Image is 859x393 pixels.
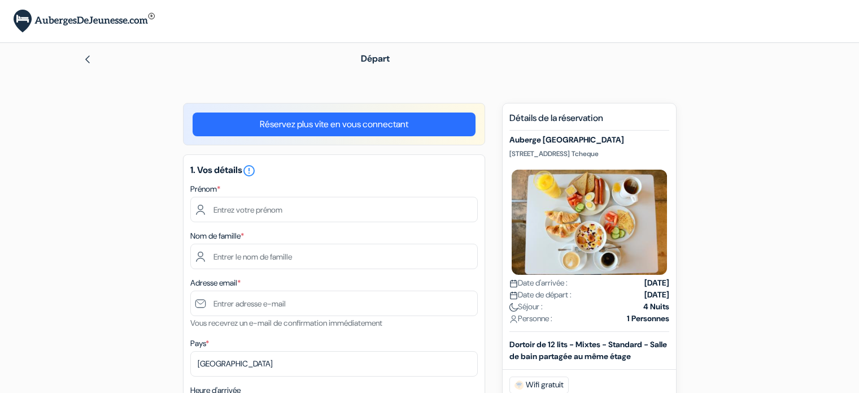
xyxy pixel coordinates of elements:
label: Adresse email [190,277,241,289]
span: Date d'arrivée : [509,277,568,289]
img: calendar.svg [509,279,518,288]
b: Dortoir de 12 lits - Mixtes - Standard - Salle de bain partagée au même étage [509,339,667,361]
strong: 4 Nuits [643,301,669,313]
span: Personne : [509,313,552,325]
img: calendar.svg [509,291,518,300]
a: error_outline [242,164,256,176]
h5: Auberge [GEOGRAPHIC_DATA] [509,135,669,145]
h5: 1. Vos détails [190,164,478,178]
strong: [DATE] [644,289,669,301]
p: [STREET_ADDRESS] Tcheque [509,149,669,158]
img: free_wifi.svg [514,381,524,390]
strong: 1 Personnes [627,313,669,325]
input: Entrer le nom de famille [190,244,478,269]
a: Réservez plus vite en vous connectant [193,113,476,136]
i: error_outline [242,164,256,178]
strong: [DATE] [644,277,669,289]
img: user_icon.svg [509,315,518,323]
small: Vous recevrez un e-mail de confirmation immédiatement [190,318,382,328]
img: left_arrow.svg [83,55,92,64]
input: Entrer adresse e-mail [190,291,478,316]
span: Départ [361,53,390,64]
img: AubergesDeJeunesse.com [14,10,155,33]
h5: Détails de la réservation [509,113,669,131]
span: Date de départ : [509,289,572,301]
img: moon.svg [509,303,518,312]
label: Pays [190,338,209,349]
span: Séjour : [509,301,543,313]
label: Prénom [190,183,220,195]
input: Entrez votre prénom [190,197,478,222]
label: Nom de famille [190,230,244,242]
